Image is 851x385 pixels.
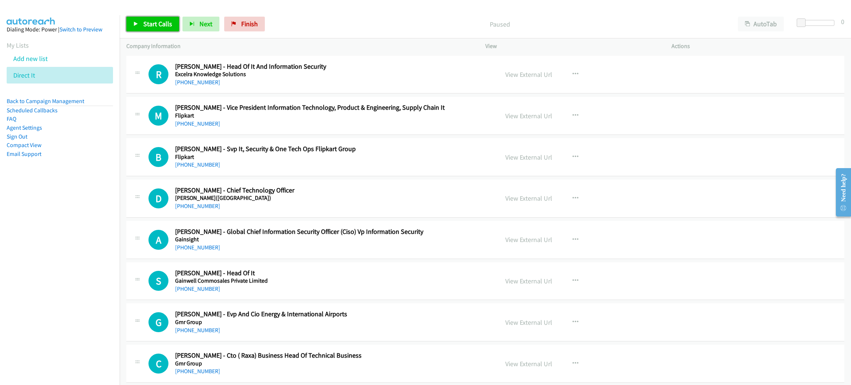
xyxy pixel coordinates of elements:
[148,312,168,332] div: The call is yet to be attempted
[7,133,27,140] a: Sign Out
[505,318,552,327] a: View External Url
[148,271,168,291] div: The call is yet to be attempted
[800,20,834,26] div: Delay between calls (in seconds)
[175,120,220,127] a: [PHONE_NUMBER]
[148,64,168,84] div: The call is yet to be attempted
[175,327,220,334] a: [PHONE_NUMBER]
[7,107,58,114] a: Scheduled Callbacks
[148,147,168,167] div: The call is yet to be attempted
[7,115,16,122] a: FAQ
[126,42,472,51] p: Company Information
[505,277,552,285] a: View External Url
[275,19,725,29] p: Paused
[175,186,488,195] h2: [PERSON_NAME] - Chief Technology Officer
[175,318,488,326] h5: Gmr Group
[7,98,84,105] a: Back to Campaign Management
[175,112,488,119] h5: Flipkart
[175,145,488,153] h2: [PERSON_NAME] - Svp It, Security & One Tech Ops Flipkart Group
[199,20,212,28] span: Next
[148,106,168,126] h1: M
[175,79,220,86] a: [PHONE_NUMBER]
[175,228,488,236] h2: [PERSON_NAME] - Global Chief Information Security Officer (Ciso) Vp Information Security
[175,277,488,285] h5: Gainwell Commosales Private Limited
[175,62,488,71] h2: [PERSON_NAME] - Head Of It And Information Security
[7,41,29,50] a: My Lists
[830,163,851,222] iframe: Resource Center
[241,20,258,28] span: Finish
[175,244,220,251] a: [PHONE_NUMBER]
[7,25,113,34] div: Dialing Mode: Power |
[175,351,488,360] h2: [PERSON_NAME] - Cto ( Raxa) Business Head Of Technical Business
[13,54,48,63] a: Add new list
[505,153,552,161] a: View External Url
[148,64,168,84] h1: R
[175,71,488,78] h5: Excelra Knowledge Solutions
[175,236,488,243] h5: Gainsight
[485,42,658,51] p: View
[175,103,488,112] h2: [PERSON_NAME] - Vice President Information Technology, Product & Engineering, Supply Chain It
[143,20,172,28] span: Start Calls
[505,70,552,79] a: View External Url
[505,194,552,202] a: View External Url
[175,368,220,375] a: [PHONE_NUMBER]
[175,194,488,202] h5: [PERSON_NAME]([GEOGRAPHIC_DATA])
[148,312,168,332] h1: G
[7,124,42,131] a: Agent Settings
[505,360,552,368] a: View External Url
[175,360,488,367] h5: Gmr Group
[841,17,844,27] div: 0
[148,147,168,167] h1: B
[671,42,844,51] p: Actions
[175,310,488,318] h2: [PERSON_NAME] - Evp And Cio Energy & International Airports
[7,142,41,149] a: Compact View
[7,150,41,157] a: Email Support
[126,17,179,31] a: Start Calls
[59,26,102,33] a: Switch to Preview
[505,112,552,120] a: View External Url
[175,285,220,292] a: [PHONE_NUMBER]
[148,230,168,250] h1: A
[175,161,220,168] a: [PHONE_NUMBER]
[148,271,168,291] h1: S
[175,202,220,209] a: [PHONE_NUMBER]
[148,188,168,208] h1: D
[505,235,552,244] a: View External Url
[224,17,265,31] a: Finish
[148,188,168,208] div: The call is yet to be attempted
[182,17,219,31] button: Next
[175,269,488,277] h2: [PERSON_NAME] - Head Of It
[148,230,168,250] div: The call is yet to be attempted
[13,71,35,79] a: Direct It
[175,153,488,161] h5: Flipkart
[148,354,168,374] h1: C
[148,106,168,126] div: The call is yet to be attempted
[148,354,168,374] div: The call is yet to be attempted
[738,17,784,31] button: AutoTab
